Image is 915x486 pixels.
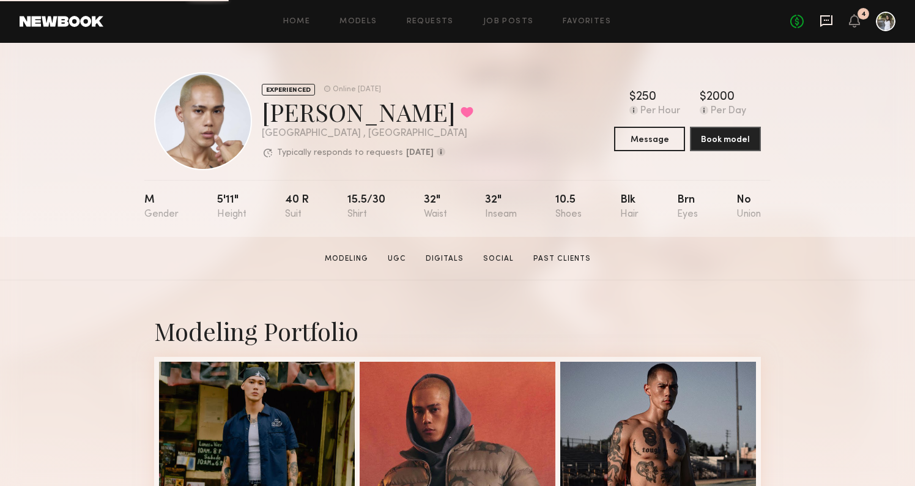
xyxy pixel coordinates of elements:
div: 32" [424,195,447,220]
div: Per Hour [640,106,680,117]
div: Per Day [711,106,746,117]
div: 4 [861,11,866,18]
div: 32" [485,195,517,220]
div: 40 r [285,195,309,220]
a: Home [283,18,311,26]
div: [GEOGRAPHIC_DATA] , [GEOGRAPHIC_DATA] [262,129,473,139]
a: UGC [383,253,411,264]
div: Brn [677,195,698,220]
div: [PERSON_NAME] [262,95,473,128]
div: 10.5 [555,195,582,220]
div: 5'11" [217,195,246,220]
div: Online [DATE] [333,86,381,94]
div: $ [700,91,706,103]
button: Book model [690,127,761,151]
div: No [736,195,761,220]
p: Typically responds to requests [277,149,403,157]
div: M [144,195,179,220]
button: Message [614,127,685,151]
div: EXPERIENCED [262,84,315,95]
a: Past Clients [528,253,596,264]
a: Digitals [421,253,469,264]
a: Models [339,18,377,26]
a: Social [478,253,519,264]
a: Favorites [563,18,611,26]
div: Blk [620,195,639,220]
div: 250 [636,91,656,103]
div: Modeling Portfolio [154,315,761,347]
div: $ [629,91,636,103]
b: [DATE] [406,149,434,157]
a: Job Posts [483,18,534,26]
div: 2000 [706,91,735,103]
div: 15.5/30 [347,195,385,220]
a: Modeling [320,253,373,264]
a: Requests [407,18,454,26]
